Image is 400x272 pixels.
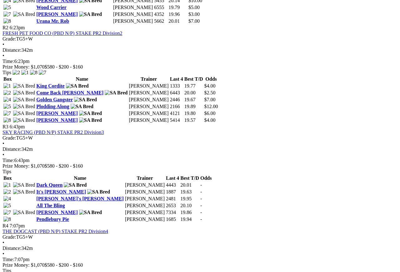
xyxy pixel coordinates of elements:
[10,223,25,228] span: 7:07pm
[13,117,35,123] img: SA Bred
[184,83,203,89] td: 19.77
[180,203,199,209] td: 20.10
[188,12,200,17] span: $3.00
[10,25,25,30] span: 6:23pm
[200,189,202,194] span: -
[36,90,103,95] a: Come Back [PERSON_NAME]
[170,83,183,89] td: 1333
[2,36,16,41] span: Grade:
[170,90,183,96] td: 6443
[45,64,83,69] span: $580 - $200 - $160
[2,262,397,268] div: Prize Money: $1,070
[71,104,93,109] img: SA Bred
[3,117,11,123] img: 8
[2,234,397,240] div: TG5+W
[13,210,35,215] img: SA Bred
[36,5,66,10] a: Wood Carrier
[129,83,169,89] td: [PERSON_NAME]
[125,189,165,195] td: [PERSON_NAME]
[200,182,202,188] span: -
[36,217,69,222] a: Pendlebury Pie
[166,209,179,216] td: 7334
[125,182,165,188] td: [PERSON_NAME]
[45,163,83,169] span: $580 - $200 - $160
[184,90,203,96] td: 20.00
[204,97,216,102] span: $7.00
[2,135,397,141] div: TG5+W
[36,182,62,188] a: Dark Queen
[2,257,14,262] span: Time:
[79,117,102,123] img: SA Bred
[3,104,11,109] img: 5
[184,103,203,110] td: 19.89
[2,124,8,129] span: R3
[36,210,77,215] a: [PERSON_NAME]
[2,36,397,42] div: TG5+W
[10,124,25,129] span: 6:43pm
[3,12,11,17] img: 7
[13,97,35,103] img: SA Bred
[3,217,11,222] img: 8
[188,18,200,24] span: $7.00
[66,83,89,89] img: SA Bred
[36,189,86,194] a: It's [PERSON_NAME]
[2,234,16,240] span: Grade:
[12,70,20,75] img: 2
[36,83,64,88] a: King Cordite
[36,76,128,82] th: Name
[39,70,46,75] img: 7
[170,103,183,110] td: 2166
[125,203,165,209] td: [PERSON_NAME]
[2,47,397,53] div: 342m
[13,189,35,195] img: SA Bred
[129,76,169,82] th: Trainer
[180,189,199,195] td: 19.63
[2,146,21,152] span: Distance:
[184,76,203,82] th: Best T/D
[3,111,11,116] img: 7
[2,169,11,174] span: Tips
[21,70,29,75] img: 1
[125,216,165,222] td: [PERSON_NAME]
[170,117,183,123] td: 5414
[2,229,108,234] a: THE DOGCAST (PBD N/P) STAKE PR2 Division4
[184,117,203,123] td: 19.57
[3,83,11,89] img: 1
[168,18,187,24] td: 20.01
[36,12,77,17] a: [PERSON_NAME]
[2,158,397,163] div: 6:43pm
[2,251,4,256] span: •
[2,130,104,135] a: SKY RACING (PBD N/P) STAKE PR2 Division3
[184,110,203,117] td: 19.80
[204,104,218,109] span: $12.00
[2,135,16,141] span: Grade:
[2,223,8,228] span: R4
[166,189,179,195] td: 1887
[2,246,21,251] span: Distance:
[129,90,169,96] td: [PERSON_NAME]
[113,18,153,24] td: [PERSON_NAME]
[154,4,167,11] td: 6555
[2,59,397,64] div: 6:23pm
[2,152,4,157] span: •
[36,18,69,24] a: Urana Mr. Rob
[36,97,73,102] a: Golden Gangster
[45,262,83,268] span: $580 - $200 - $160
[36,117,77,123] a: [PERSON_NAME]
[154,11,167,17] td: 4352
[2,246,397,251] div: 342m
[154,18,167,24] td: 5662
[2,47,21,53] span: Distance:
[113,4,153,11] td: [PERSON_NAME]
[3,182,11,188] img: 1
[129,103,169,110] td: [PERSON_NAME]
[79,210,102,215] img: SA Bred
[87,189,110,195] img: SA Bred
[170,97,183,103] td: 2446
[3,175,12,181] span: Box
[13,182,35,188] img: SA Bred
[129,117,169,123] td: [PERSON_NAME]
[125,209,165,216] td: [PERSON_NAME]
[180,196,199,202] td: 19.95
[13,83,35,89] img: SA Bred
